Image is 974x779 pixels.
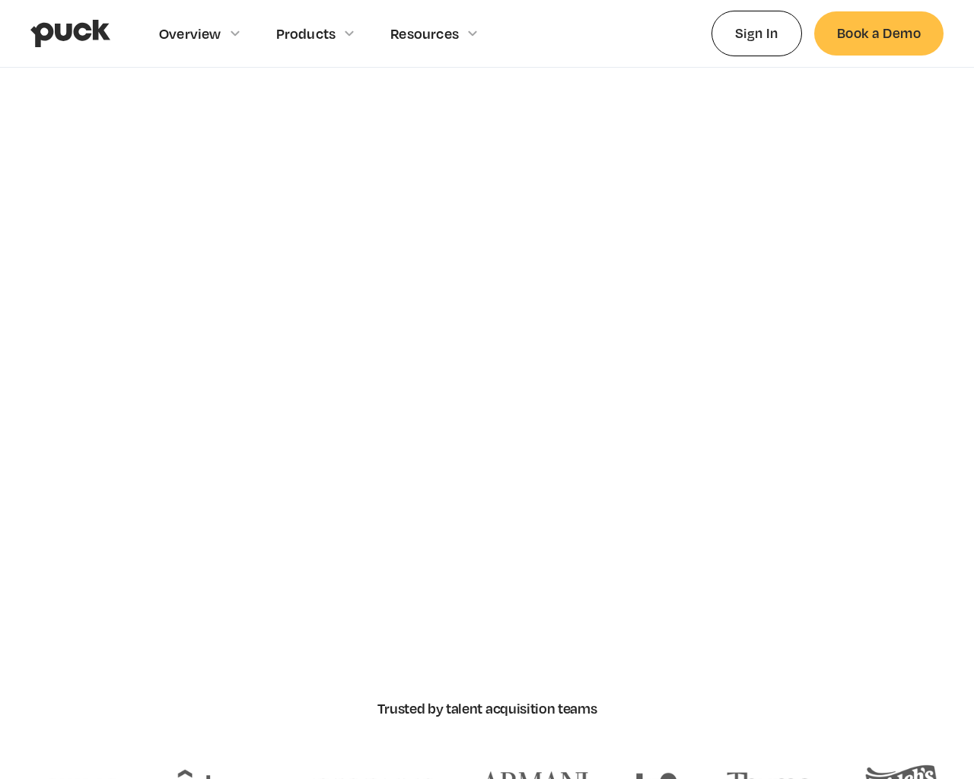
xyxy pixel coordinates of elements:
div: Products [276,25,336,42]
div: Resources [390,25,459,42]
div: Overview [159,25,221,42]
div: Trusted by talent acquisition teams [377,700,597,717]
a: Sign In [711,11,802,56]
a: Book a Demo [814,11,944,55]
